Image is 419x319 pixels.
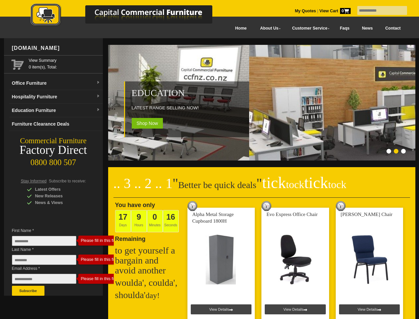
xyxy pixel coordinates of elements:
[12,286,44,296] button: Subscribe
[256,176,346,191] span: "
[261,201,271,211] img: tick tock deal clock
[253,21,285,36] a: About Us
[379,21,407,36] a: Contact
[187,201,197,211] img: tick tock deal clock
[118,212,127,221] span: 17
[401,149,406,154] li: Page dot 3
[12,265,86,272] span: Email Address *
[115,202,155,208] span: You have only
[96,81,100,85] img: dropdown
[21,179,47,183] span: Stay Informed
[262,174,346,191] span: tick tick
[12,227,86,234] span: First Name *
[386,149,391,154] li: Page dot 1
[9,38,103,58] div: [DOMAIN_NAME]
[147,210,163,232] span: Minutes
[356,21,379,36] a: News
[318,9,350,13] a: View Cart0
[12,3,244,30] a: Capital Commercial Furniture Logo
[27,199,90,206] div: News & Views
[12,246,86,253] span: Last Name *
[132,88,246,98] h2: Education
[81,276,119,281] div: Please fill in this field
[394,149,398,154] li: Page dot 2
[132,118,163,129] span: Shop Now
[328,178,346,190] span: tock
[319,9,351,13] strong: View Cart
[9,117,103,131] a: Furniture Clearance Deals
[4,136,103,146] div: Commercial Furniture
[115,246,181,275] h2: to get yourself a bargain and avoid another
[146,291,160,300] span: day!
[340,8,351,14] span: 0
[113,178,410,198] h2: Better be quick deals
[29,57,100,69] span: 0 item(s), Total:
[96,108,100,112] img: dropdown
[285,21,333,36] a: Customer Service
[12,255,76,265] input: Last Name *
[334,21,356,36] a: Faqs
[81,257,119,262] div: Please fill in this field
[336,201,346,211] img: tick tock deal clock
[27,193,90,199] div: New Releases
[153,212,157,221] span: 0
[115,210,131,232] span: Days
[9,90,103,104] a: Hospitality Furnituredropdown
[163,210,179,232] span: Seconds
[29,57,100,64] a: View Summary
[81,238,119,243] div: Please fill in this field
[49,179,86,183] span: Subscribe to receive:
[12,3,244,28] img: Capital Commercial Furniture Logo
[12,274,76,284] input: Email Address *
[4,155,103,167] div: 0800 800 507
[9,104,103,117] a: Education Furnituredropdown
[173,176,178,191] span: "
[295,9,316,13] a: My Quotes
[115,233,146,242] span: Remaining
[12,236,76,246] input: First Name *
[166,212,175,221] span: 16
[131,210,147,232] span: Hours
[27,186,90,193] div: Latest Offers
[4,146,103,155] div: Factory Direct
[113,176,173,191] span: .. 3 .. 2 .. 1
[96,94,100,98] img: dropdown
[115,278,181,288] h2: woulda', coulda',
[132,105,246,111] p: LATEST RANGE SELLING NOW!
[286,178,304,190] span: tock
[115,290,181,300] h2: shoulda'
[9,76,103,90] a: Office Furnituredropdown
[137,212,141,221] span: 9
